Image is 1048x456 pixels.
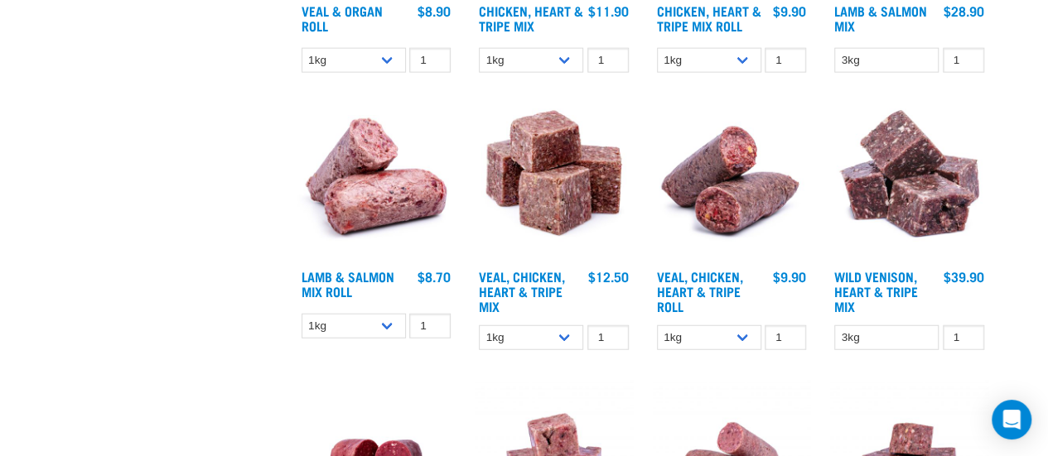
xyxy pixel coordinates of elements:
input: 1 [765,325,806,351]
div: $9.90 [773,3,806,18]
a: Wild Venison, Heart & Tripe Mix [834,272,918,310]
img: 1263 Chicken Organ Roll 02 [653,103,811,261]
div: $11.90 [588,3,629,18]
a: Veal, Chicken, Heart & Tripe Roll [657,272,743,310]
input: 1 [587,325,629,351]
input: 1 [943,48,984,74]
a: Lamb & Salmon Mix Roll [302,272,394,295]
img: 1261 Lamb Salmon Roll 01 [297,103,456,261]
input: 1 [943,325,984,351]
div: Open Intercom Messenger [992,400,1031,439]
a: Veal & Organ Roll [302,7,383,29]
input: 1 [587,48,629,74]
div: $8.90 [418,3,451,18]
a: Chicken, Heart & Tripe Mix Roll [657,7,761,29]
img: Veal Chicken Heart Tripe Mix 01 [475,103,633,261]
div: $39.90 [944,269,984,284]
div: $8.70 [418,269,451,284]
input: 1 [765,48,806,74]
a: Chicken, Heart & Tripe Mix [479,7,583,29]
div: $9.90 [773,269,806,284]
div: $12.50 [588,269,629,284]
div: $28.90 [944,3,984,18]
img: 1171 Venison Heart Tripe Mix 01 [830,103,988,261]
input: 1 [409,48,451,74]
a: Veal, Chicken, Heart & Tripe Mix [479,272,565,310]
a: Lamb & Salmon Mix [834,7,927,29]
input: 1 [409,314,451,339]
